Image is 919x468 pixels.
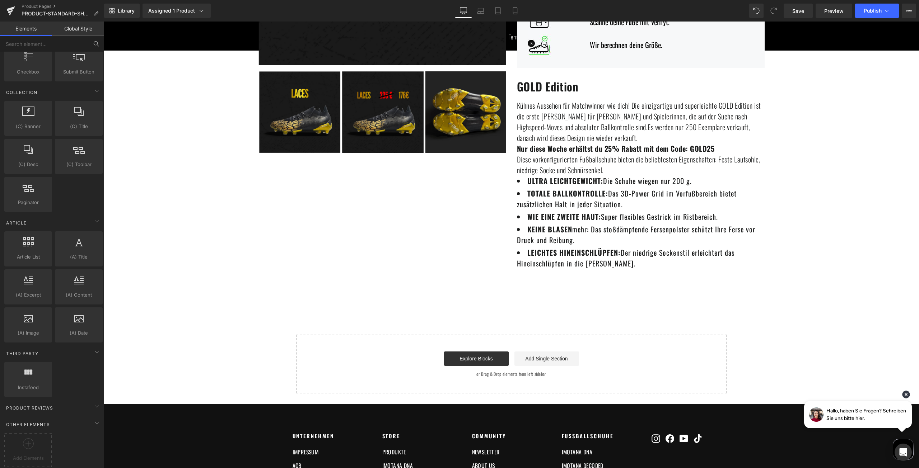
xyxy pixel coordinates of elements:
[458,425,537,436] a: IMOTANA DNA
[413,122,611,132] strong: Nur diese Woche erhältst du 25% Rabatt mit dem Code: GOLD25
[424,202,468,213] strong: KEINE BLASEN
[6,123,50,130] span: (C) Banner
[279,411,358,418] h2: STORE
[766,4,781,18] button: Redo
[413,132,661,154] p: Diese vorkonfigurierten Fußballschuhe bieten die beliebtesten Eigenschaften: Feste Laufsohle, nie...
[458,438,537,450] a: IMOTANA DECODED
[5,219,27,226] span: Article
[798,369,807,377] iframe: Superchat Widget Close Button
[413,154,661,165] li: Die Schuhe wiegen nur 200 g.
[413,166,661,188] li: Das 3D-Power Grid im Vorfußbereich bietet zusätzlichen Halt in jeder Situation.
[816,4,852,18] a: Preview
[6,454,50,462] span: Add Elements
[458,411,537,418] h2: FUSSBALLSCHUHE
[189,411,268,418] h2: UNTERNEHMEN
[6,68,50,76] span: Checkbox
[788,416,811,439] iframe: Superchat Widget Button
[864,8,882,14] span: Publish
[424,226,517,236] strong: LEICHTES HINEINSCHLÜPFEN:
[57,68,101,76] span: Submit Button
[279,438,358,450] a: IMOTANA DNA
[189,425,268,436] a: IMPRESSUM
[322,50,403,131] img: GOLD Edition
[824,7,844,15] span: Preview
[5,350,39,357] span: Third Party
[57,291,101,299] span: (A) Content
[148,7,205,14] div: Assigned 1 Product
[5,89,38,96] span: Collection
[368,438,447,450] a: ABOUT US
[57,161,101,168] span: (C) Toolbar
[424,154,499,165] strong: ULTRA LEICHTGEWICHT:
[424,166,504,177] strong: TOTALE BALLKONTROLLE:
[413,58,661,72] h2: GOLD Edition
[6,161,50,168] span: (C) Desc
[340,330,405,344] a: Explore Blocks
[6,384,50,391] span: Instafeed
[155,50,237,131] img: GOLD Edition
[368,411,447,418] h2: COMMUNITY
[413,202,661,224] li: mehr: Das stoßdämpfende Fersenpolster schützt Ihre Ferse vor Druck und Reibung.
[22,4,104,9] a: Product Pages
[6,253,50,261] span: Article List
[902,4,916,18] button: More
[57,253,101,261] span: (A) Title
[5,405,54,411] span: Product Reviews
[5,421,51,428] span: Other Elements
[413,226,661,247] li: Der niedrige Sockenstil erleichtert das Hineinschlüpfen in die [PERSON_NAME].
[855,4,899,18] button: Publish
[749,4,764,18] button: Undo
[57,123,101,130] span: (C) Title
[6,329,50,337] span: (A) Image
[413,190,661,200] li: Super flexibles Gestrick im Ristbereich.
[895,444,912,461] div: Open Intercom Messenger
[238,50,320,131] img: GOLD Edition
[413,100,647,122] span: Es werden nur 250 Exemplare verkauft, danach wird dieses Design nie wieder verkauft.
[104,4,140,18] a: New Library
[472,4,489,18] a: Laptop
[189,438,268,450] a: AGB
[118,8,135,14] span: Library
[413,79,661,122] p: Kühnes Aussehen für Matchwinner wie dich! Die einzigartige und superleichte GOLD Edition ist die ...
[424,190,497,200] strong: WIE EINE ZWEITE HAUT:
[792,7,804,15] span: Save
[489,4,507,18] a: Tablet
[411,330,475,344] a: Add Single Section
[486,18,650,29] h1: Wir berechnen deine Größe.
[22,11,90,16] span: PRODUCT-STANDARD-SHOE
[52,22,104,36] a: Global Style
[700,379,808,407] iframe: Superchat Widget Greeting Message
[204,350,612,355] p: or Drag & Drop elements from left sidebar
[455,4,472,18] a: Desktop
[507,4,524,18] a: Mobile
[368,425,447,436] a: NEWSLETTER
[6,291,50,299] span: (A) Excerpt
[279,425,358,436] a: PRODUKTE
[57,329,101,337] span: (A) Date
[6,199,50,206] span: Paginator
